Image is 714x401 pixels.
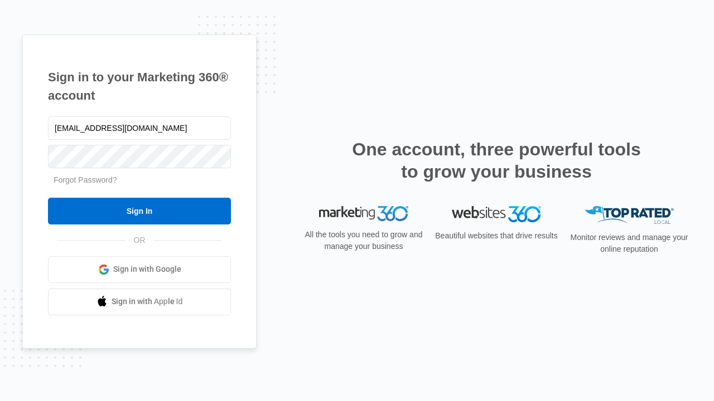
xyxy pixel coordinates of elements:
[48,198,231,224] input: Sign In
[48,68,231,105] h1: Sign in to your Marketing 360® account
[113,263,181,275] span: Sign in with Google
[126,234,153,246] span: OR
[434,230,559,242] p: Beautiful websites that drive results
[54,175,117,184] a: Forgot Password?
[452,206,541,222] img: Websites 360
[112,296,183,307] span: Sign in with Apple Id
[48,116,231,140] input: Email
[319,206,408,222] img: Marketing 360
[301,229,426,252] p: All the tools you need to grow and manage your business
[585,206,674,224] img: Top Rated Local
[48,256,231,283] a: Sign in with Google
[349,138,644,183] h2: One account, three powerful tools to grow your business
[567,232,692,255] p: Monitor reviews and manage your online reputation
[48,288,231,315] a: Sign in with Apple Id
